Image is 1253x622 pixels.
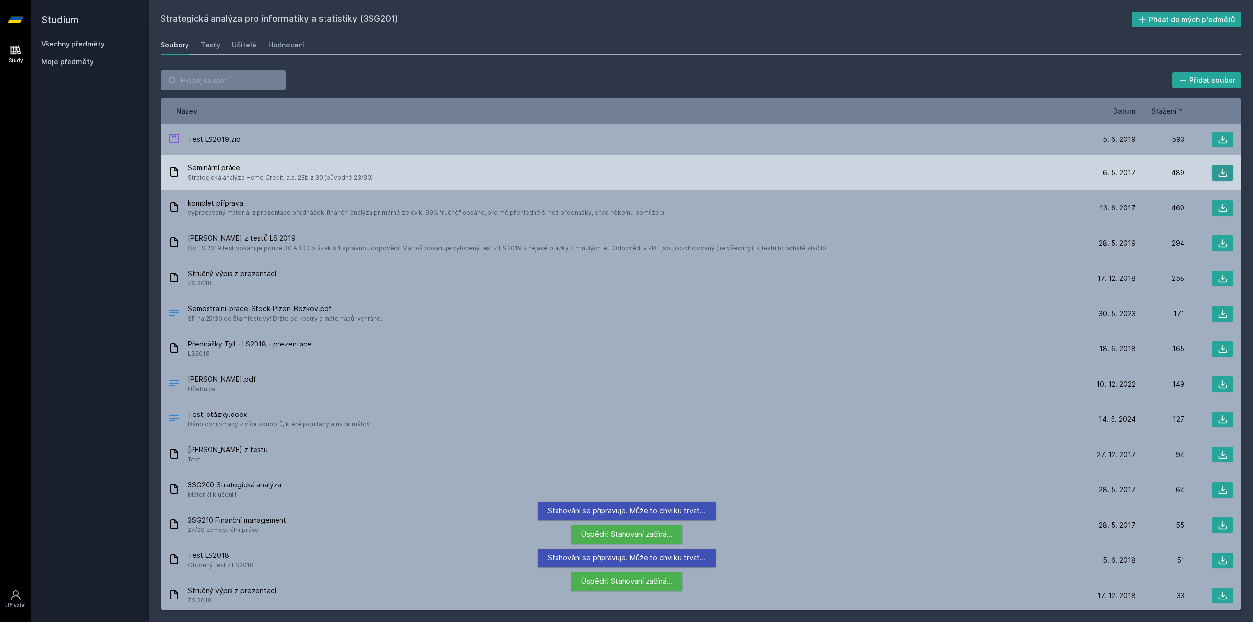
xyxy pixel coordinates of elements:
span: 27/30 semestrální práce [188,525,286,535]
div: Testy [201,40,220,50]
span: 13. 6. 2017 [1100,203,1136,213]
div: 55 [1136,520,1184,530]
div: 165 [1136,344,1184,354]
span: 28. 5. 2017 [1099,485,1136,495]
div: 258 [1136,274,1184,283]
span: Stručný výpis z prezentací [188,269,276,278]
button: Přidat do mých předmětů [1132,12,1242,27]
div: Stahování se připravuje. Může to chvilku trvat… [538,549,716,567]
span: 28. 5. 2019 [1099,238,1136,248]
span: 30. 5. 2023 [1099,309,1136,319]
a: Study [2,39,29,69]
input: Hledej soubor [161,70,286,90]
div: Uživatel [5,602,26,609]
span: [PERSON_NAME] z testů LS 2019 [188,233,828,243]
span: 10. 12. 2022 [1096,379,1136,389]
span: 5. 6. 2019 [1103,135,1136,144]
div: Hodnocení [268,40,304,50]
span: Od LS 2019 test obsahuje pouze 30 ABCD otázek s 1 správnou odpovědí. Matroš obsahuje vyfocený tes... [188,243,828,253]
span: Test [188,455,268,464]
div: 94 [1136,450,1184,460]
div: PDF [168,307,180,321]
span: ZS 2018 [188,596,276,605]
div: Stahování se připravuje. Může to chvilku trvat… [538,502,716,520]
span: Semestralni-prace-Stock-Plzen-Bozkov.pdf [188,304,382,314]
span: Přednášky Tyll - LS2018 - prezentace [188,339,312,349]
span: vypracovaný materiál z prezentace přednášek, finanční analýza primárně ze cvik, 99% "ručně" opsán... [188,208,664,218]
div: 64 [1136,485,1184,495]
span: Test LS2019.zip [188,135,241,144]
div: Úspěch! Stahovaní začíná… [571,525,682,544]
button: Název [176,106,197,116]
a: Uživatel [2,584,29,614]
span: Moje předměty [41,57,93,67]
span: 18. 6. 2018 [1099,344,1136,354]
span: 3SG210 Finanční management [188,515,286,525]
a: Testy [201,35,220,55]
div: 127 [1136,415,1184,424]
span: 6. 5. 2017 [1103,168,1136,178]
div: 33 [1136,591,1184,600]
button: Stažení [1151,106,1184,116]
h2: Strategická analýza pro informatiky a statistiky (3SG201) [161,12,1132,27]
div: PDF [168,377,180,392]
div: ZIP [168,133,180,147]
span: 27. 12. 2017 [1097,450,1136,460]
div: 294 [1136,238,1184,248]
span: Učebnice [188,384,256,394]
span: 14. 5. 2024 [1099,415,1136,424]
a: Učitelé [232,35,256,55]
div: 489 [1136,168,1184,178]
span: Test_otázky.docx [188,410,373,419]
div: 51 [1136,555,1184,565]
span: 17. 12. 2018 [1097,591,1136,600]
a: Hodnocení [268,35,304,55]
a: Všechny předměty [41,40,105,48]
button: Datum [1113,106,1136,116]
div: Soubory [161,40,189,50]
button: Přidat soubor [1172,72,1242,88]
span: Seminární práce [188,163,373,173]
span: Materiál k učení II [188,490,281,500]
a: Soubory [161,35,189,55]
span: Test LS2018 [188,551,254,560]
span: komplet příprava [188,198,664,208]
div: Učitelé [232,40,256,50]
div: 460 [1136,203,1184,213]
span: [PERSON_NAME] z testu [188,445,268,455]
div: Úspěch! Stahovaní začíná… [571,572,682,591]
div: DOCX [168,413,180,427]
span: LS2018 [188,349,312,359]
span: Ofocený test z LS2018 [188,560,254,570]
div: 171 [1136,309,1184,319]
span: Stažení [1151,106,1177,116]
span: 17. 12. 2018 [1097,274,1136,283]
div: Study [9,57,23,64]
span: [PERSON_NAME].pdf [188,374,256,384]
div: 149 [1136,379,1184,389]
span: 5. 6. 2018 [1103,555,1136,565]
span: Dáno dohromady z více souborů, které jsou tady a na primátovi. [188,419,373,429]
span: ZS 2018 [188,278,276,288]
span: Stručný výpis z prezentací [188,586,276,596]
span: SP na 25/30 od Štamfestový! Držte se kostry a máte napůl vyhráno. [188,314,382,323]
div: 593 [1136,135,1184,144]
span: Strategická analýza Home Credit, a.s. 28b z 30 (původně 23/30) [188,173,373,183]
span: 3SG200 Strategická analýza [188,480,281,490]
span: 28. 5. 2017 [1099,520,1136,530]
